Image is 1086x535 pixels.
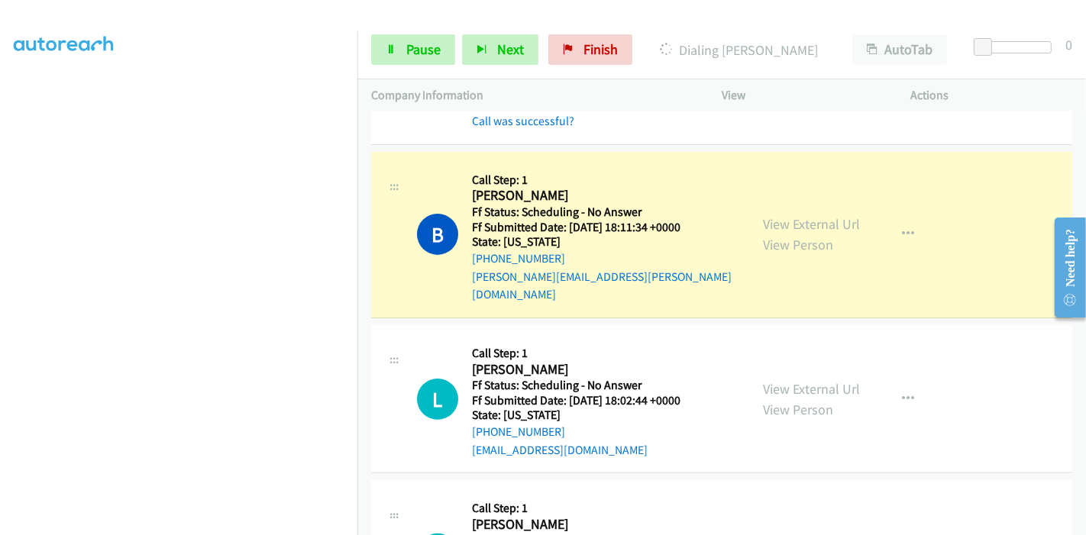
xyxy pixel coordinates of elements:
h5: Ff Status: Scheduling - No Answer [472,378,700,393]
h5: Ff Status: Scheduling - No Answer [472,205,735,220]
a: Finish [548,34,632,65]
h5: State: [US_STATE] [472,234,735,250]
h5: Call Step: 1 [472,501,700,516]
div: The call is yet to be attempted [417,379,458,420]
a: View External Url [763,380,860,398]
span: Finish [583,40,618,58]
a: Call was successful? [472,114,574,128]
h2: [PERSON_NAME] [472,516,700,533]
a: Pause [371,34,455,65]
h5: Ff Submitted Date: [DATE] 18:11:34 +0000 [472,220,735,235]
a: View External Url [763,215,860,233]
button: AutoTab [852,34,947,65]
span: Pause [406,40,441,58]
a: [PHONE_NUMBER] [472,424,565,439]
iframe: Resource Center [1042,207,1086,328]
p: Company Information [371,86,694,105]
p: Actions [911,86,1073,105]
p: Dialing [PERSON_NAME] [653,40,825,60]
a: View Person [763,236,833,253]
h5: Call Step: 1 [472,172,735,188]
p: View [722,86,884,105]
a: [PHONE_NUMBER] [472,251,565,266]
button: Next [462,34,538,65]
h5: State: [US_STATE] [472,408,700,423]
div: 0 [1065,34,1072,55]
h2: [PERSON_NAME] [472,361,700,379]
span: Next [497,40,524,58]
h5: Call Step: 1 [472,346,700,361]
a: [PERSON_NAME][EMAIL_ADDRESS][PERSON_NAME][DOMAIN_NAME] [472,269,732,302]
h5: Ff Submitted Date: [DATE] 18:02:44 +0000 [472,393,700,408]
a: [EMAIL_ADDRESS][DOMAIN_NAME] [472,443,648,457]
h1: L [417,379,458,420]
a: View Person [763,401,833,418]
h2: [PERSON_NAME] [472,187,700,205]
h1: B [417,214,458,255]
div: Delay between calls (in seconds) [981,41,1052,53]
